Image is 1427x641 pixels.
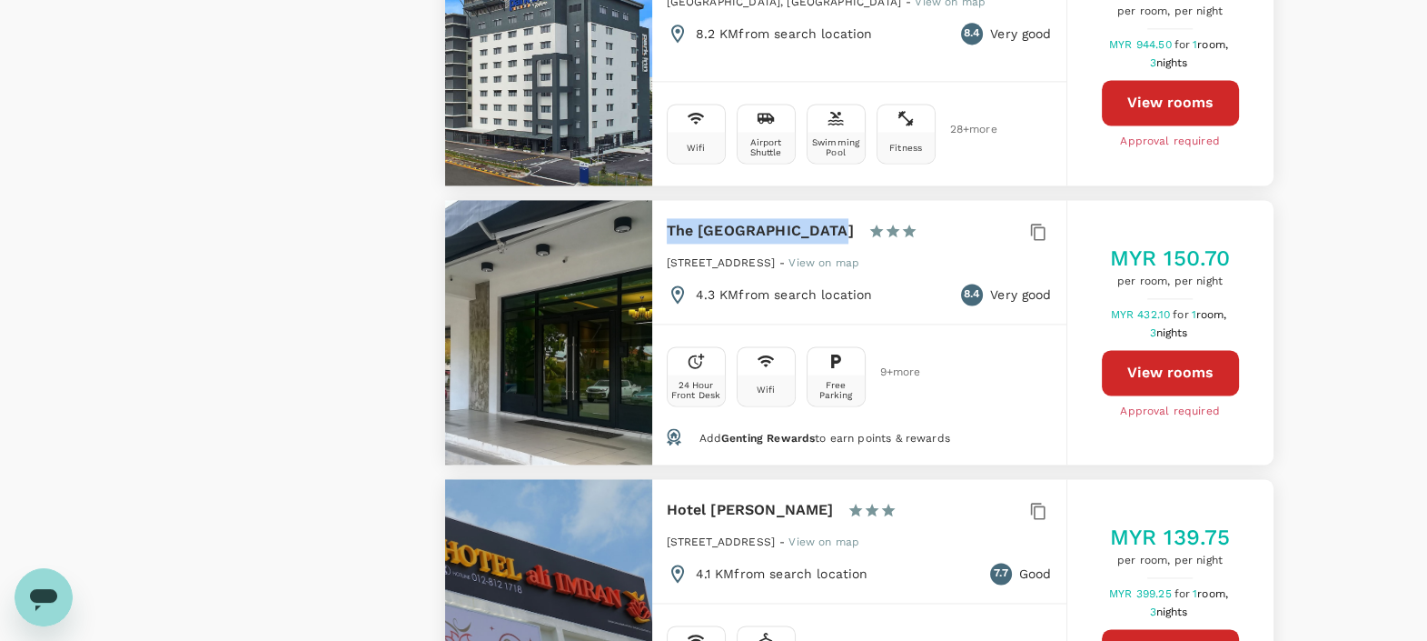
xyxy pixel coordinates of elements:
div: Fitness [889,143,922,153]
a: View on map [788,534,859,548]
p: 4.3 KM from search location [696,285,873,304]
span: for [1173,308,1191,321]
span: View on map [788,536,859,548]
div: Airport Shuttle [741,137,791,157]
div: Swimming Pool [811,137,861,157]
span: [STREET_ADDRESS] [667,256,775,269]
div: Free Parking [811,380,861,400]
span: 8.4 [964,285,980,304]
span: 3 [1149,326,1190,339]
span: - [779,536,788,548]
iframe: Button to launch messaging window [15,568,73,626]
span: [STREET_ADDRESS] [667,536,775,548]
p: 4.1 KM from search location [696,565,868,583]
span: room, [1196,308,1227,321]
span: 8.4 [964,25,980,43]
span: 7.7 [994,565,1007,583]
span: Genting Rewards [721,432,815,445]
span: per room, per night [1110,273,1231,291]
span: 28 + more [950,124,977,135]
span: 3 [1149,606,1190,618]
span: View on map [788,256,859,269]
span: 3 [1149,56,1190,69]
span: room, [1197,38,1228,51]
h5: MYR 139.75 [1110,523,1231,552]
p: Very good [990,285,1051,304]
span: 9 + more [880,366,907,378]
span: Add to earn points & rewards [699,432,949,445]
span: room, [1197,587,1228,600]
div: 24 Hour Front Desk [671,380,721,400]
span: nights [1156,56,1188,69]
span: 1 [1193,38,1231,51]
span: 1 [1192,308,1230,321]
span: - [779,256,788,269]
span: for [1174,587,1193,600]
span: per room, per night [1109,3,1232,21]
h6: Hotel [PERSON_NAME] [667,497,834,523]
p: Good [1019,565,1052,583]
span: MYR 399.25 [1109,587,1174,600]
div: Wifi [757,385,776,395]
span: 1 [1193,587,1231,600]
button: View rooms [1102,80,1239,125]
span: nights [1156,606,1188,618]
div: Wifi [687,143,706,153]
span: nights [1156,326,1188,339]
span: Approval required [1120,403,1220,421]
p: 8.2 KM from search location [696,25,873,43]
h6: The [GEOGRAPHIC_DATA] [667,218,854,244]
h5: MYR 150.70 [1110,244,1231,273]
span: MYR 432.10 [1111,308,1174,321]
span: MYR 944.50 [1109,38,1174,51]
span: for [1174,38,1193,51]
span: per room, per night [1110,552,1231,570]
button: View rooms [1102,350,1239,396]
a: View on map [788,255,859,269]
span: Approval required [1120,133,1220,151]
p: Very good [990,25,1051,43]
